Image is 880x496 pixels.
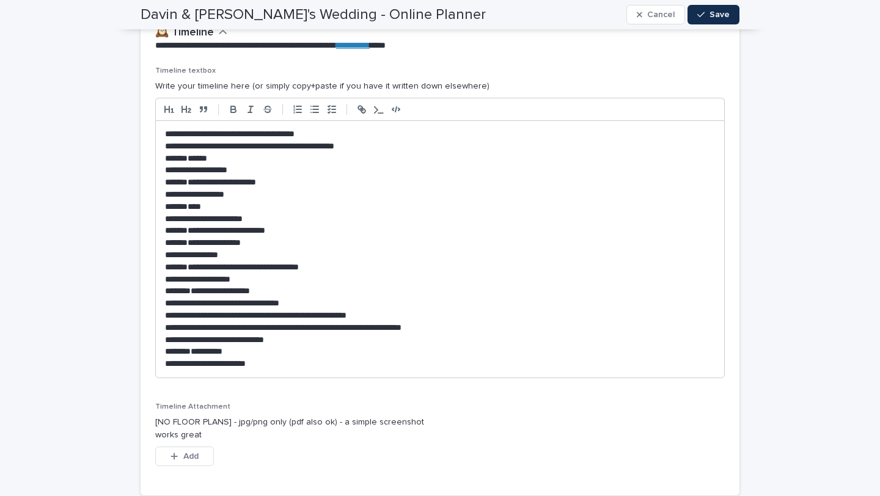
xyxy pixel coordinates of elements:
button: Cancel [626,5,685,24]
p: Write your timeline here (or simply copy+paste if you have it written down elsewhere) [155,80,725,93]
span: Save [710,10,730,19]
button: Save [687,5,739,24]
span: Timeline textbox [155,67,216,75]
h2: 🕰️ Timeline [155,26,214,40]
h2: Davin & [PERSON_NAME]'s Wedding - Online Planner [141,6,486,24]
span: Add [183,452,199,461]
button: 🕰️ Timeline [155,26,227,40]
span: Timeline Attachment [155,403,230,410]
span: Cancel [647,10,675,19]
p: [NO FLOOR PLANS] - jpg/png only (pdf also ok) - a simple screenshot works great [155,416,433,442]
button: Add [155,447,214,466]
